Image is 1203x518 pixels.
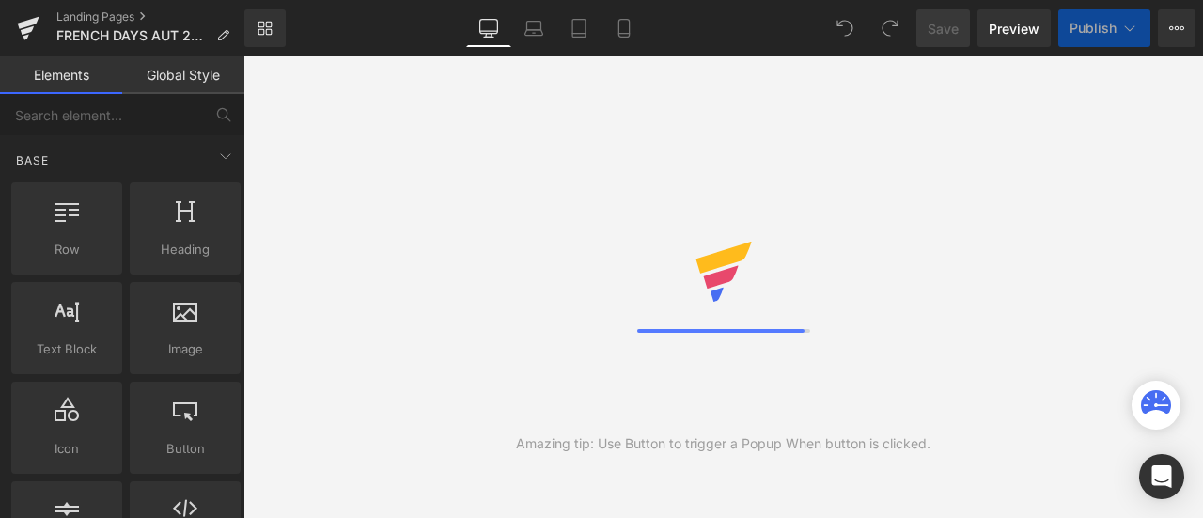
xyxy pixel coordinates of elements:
[17,339,117,359] span: Text Block
[516,433,930,454] div: Amazing tip: Use Button to trigger a Popup When button is clicked.
[17,240,117,259] span: Row
[17,439,117,459] span: Icon
[1158,9,1195,47] button: More
[56,28,209,43] span: FRENCH DAYS AUT 2025
[56,9,244,24] a: Landing Pages
[601,9,647,47] a: Mobile
[511,9,556,47] a: Laptop
[556,9,601,47] a: Tablet
[14,151,51,169] span: Base
[1070,21,1117,36] span: Publish
[928,19,959,39] span: Save
[871,9,909,47] button: Redo
[1139,454,1184,499] div: Open Intercom Messenger
[135,339,235,359] span: Image
[244,9,286,47] a: New Library
[135,439,235,459] span: Button
[989,19,1039,39] span: Preview
[826,9,864,47] button: Undo
[1058,9,1150,47] button: Publish
[466,9,511,47] a: Desktop
[122,56,244,94] a: Global Style
[135,240,235,259] span: Heading
[977,9,1051,47] a: Preview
